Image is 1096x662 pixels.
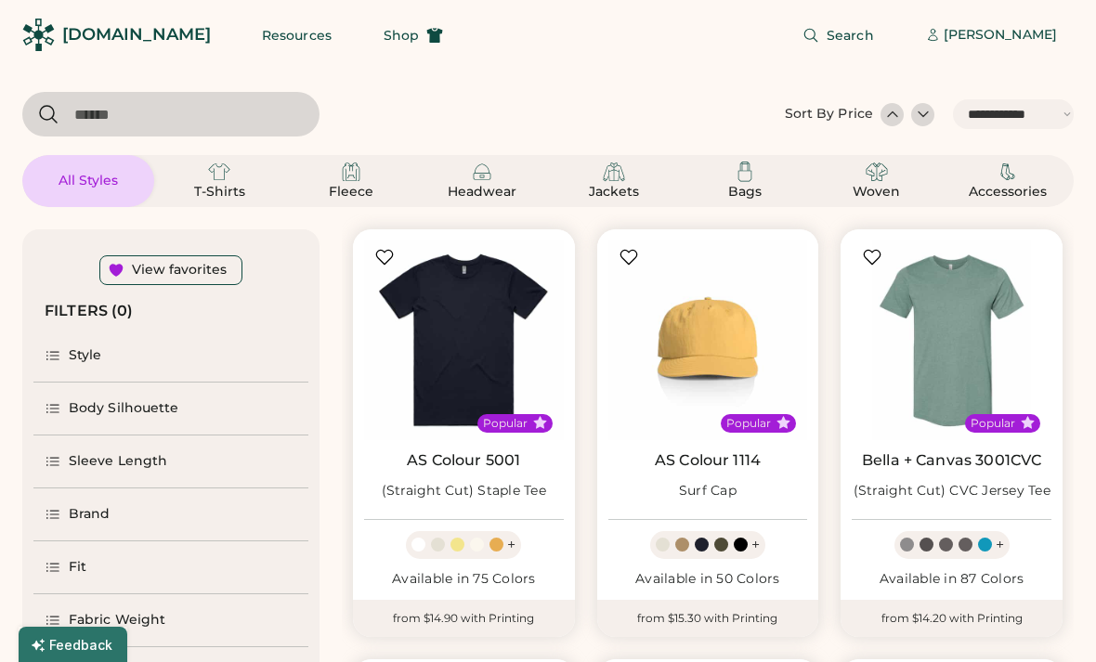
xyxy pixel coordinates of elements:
div: Brand [69,505,111,524]
div: Available in 50 Colors [608,570,808,589]
img: Woven Icon [866,161,888,183]
div: Body Silhouette [69,399,179,418]
div: Fleece [309,183,393,201]
button: Popular Style [1021,416,1035,430]
img: Fleece Icon [340,161,362,183]
a: Bella + Canvas 3001CVC [862,451,1041,470]
button: Popular Style [776,416,790,430]
div: Fit [69,558,86,577]
div: Sleeve Length [69,452,167,471]
div: Fabric Weight [69,611,165,630]
img: BELLA + CANVAS 3001CVC (Straight Cut) CVC Jersey Tee [852,240,1051,440]
div: Style [69,346,102,365]
div: + [507,535,515,555]
div: FILTERS (0) [45,300,134,322]
div: All Styles [46,172,130,190]
div: Available in 75 Colors [364,570,564,589]
div: Surf Cap [679,482,737,500]
a: AS Colour 5001 [407,451,520,470]
div: Popular [971,416,1015,431]
div: View favorites [132,261,227,279]
img: Rendered Logo - Screens [22,19,55,51]
div: Accessories [966,183,1050,201]
div: Popular [483,416,528,431]
img: AS Colour 1114 Surf Cap [608,240,808,440]
div: (Straight Cut) Staple Tee [382,482,546,500]
div: Popular [726,416,771,431]
div: [PERSON_NAME] [944,26,1057,45]
span: Shop [384,29,419,42]
div: Available in 87 Colors [852,570,1051,589]
div: (Straight Cut) CVC Jersey Tee [854,482,1050,500]
img: T-Shirts Icon [208,161,230,183]
div: from $15.30 with Printing [597,600,819,637]
a: AS Colour 1114 [655,451,761,470]
button: Shop [361,17,465,54]
div: Sort By Price [785,105,873,123]
div: + [751,535,760,555]
div: Headwear [440,183,524,201]
button: Search [780,17,896,54]
img: Headwear Icon [471,161,493,183]
button: Resources [240,17,354,54]
span: Search [827,29,874,42]
div: from $14.90 with Printing [353,600,575,637]
img: Accessories Icon [997,161,1019,183]
div: [DOMAIN_NAME] [62,23,211,46]
button: Popular Style [533,416,547,430]
img: AS Colour 5001 (Straight Cut) Staple Tee [364,240,564,440]
img: Bags Icon [734,161,756,183]
iframe: Front Chat [1008,578,1088,658]
div: + [996,535,1004,555]
div: Jackets [572,183,656,201]
div: T-Shirts [177,183,261,201]
img: Jackets Icon [603,161,625,183]
div: Bags [703,183,787,201]
div: from $14.20 with Printing [841,600,1063,637]
div: Woven [835,183,919,201]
